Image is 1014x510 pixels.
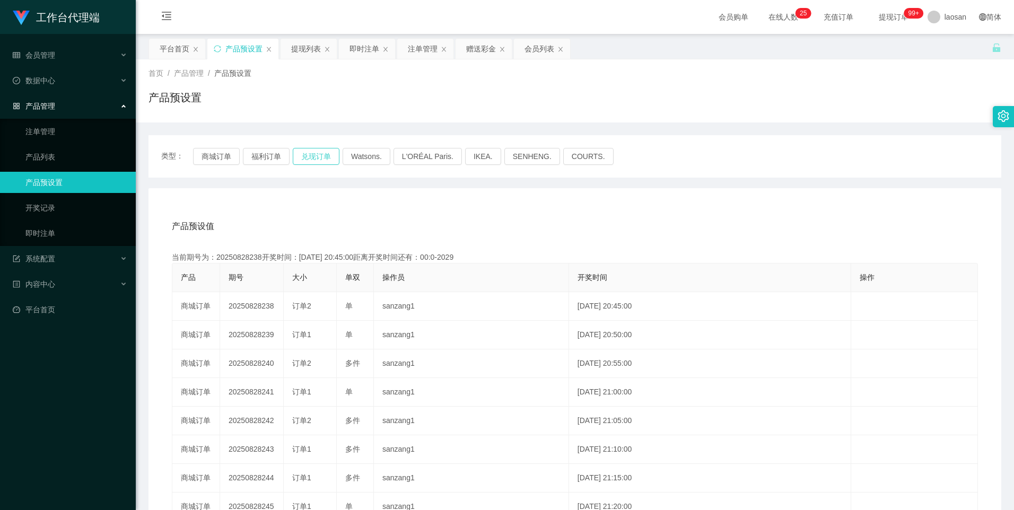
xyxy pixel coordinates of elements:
td: sanzang1 [374,321,569,349]
span: 期号 [229,273,243,282]
button: 兑现订单 [293,148,339,165]
button: SENHENG. [504,148,560,165]
span: 充值订单 [818,13,859,21]
span: 内容中心 [13,280,55,288]
td: sanzang1 [374,464,569,493]
span: 单 [345,302,353,310]
i: 图标: close [382,46,389,52]
button: Watsons. [343,148,390,165]
span: 数据中心 [13,76,55,85]
td: 20250828241 [220,378,284,407]
span: 订单1 [292,388,311,396]
td: 商城订单 [172,292,220,321]
div: 会员列表 [525,39,554,59]
i: 图标: close [499,46,505,52]
span: 多件 [345,359,360,367]
span: 订单2 [292,416,311,425]
span: 操作员 [382,273,405,282]
span: 首页 [148,69,163,77]
i: 图标: unlock [992,43,1001,52]
td: 20250828243 [220,435,284,464]
button: L'ORÉAL Paris. [394,148,462,165]
sup: 1000 [904,8,923,19]
span: 产品管理 [13,102,55,110]
span: / [168,69,170,77]
i: 图标: close [193,46,199,52]
span: 大小 [292,273,307,282]
i: 图标: check-circle-o [13,77,20,84]
td: [DATE] 21:00:00 [569,378,851,407]
td: 20250828238 [220,292,284,321]
h1: 产品预设置 [148,90,202,105]
td: 商城订单 [172,378,220,407]
span: 提现订单 [873,13,914,21]
span: / [208,69,210,77]
span: 订单1 [292,473,311,482]
a: 开奖记录 [25,197,127,218]
span: 单双 [345,273,360,282]
button: IKEA. [465,148,501,165]
span: 订单2 [292,359,311,367]
i: 图标: close [441,46,447,52]
div: 即时注单 [349,39,379,59]
img: logo.9652507e.png [13,11,30,25]
span: 订单1 [292,330,311,339]
a: 图标: dashboard平台首页 [13,299,127,320]
span: 产品预设置 [214,69,251,77]
i: 图标: menu-fold [148,1,185,34]
td: 商城订单 [172,349,220,378]
td: 20250828239 [220,321,284,349]
span: 操作 [860,273,875,282]
span: 多件 [345,416,360,425]
td: [DATE] 21:15:00 [569,464,851,493]
button: COURTS. [563,148,614,165]
p: 5 [803,8,807,19]
td: 20250828240 [220,349,284,378]
td: [DATE] 20:45:00 [569,292,851,321]
span: 单 [345,330,353,339]
span: 产品 [181,273,196,282]
div: 当前期号为：20250828238开奖时间：[DATE] 20:45:00距离开奖时间还有：00:0-2029 [172,252,978,263]
a: 产品预设置 [25,172,127,193]
i: 图标: form [13,255,20,262]
div: 注单管理 [408,39,438,59]
div: 平台首页 [160,39,189,59]
div: 提现列表 [291,39,321,59]
i: 图标: appstore-o [13,102,20,110]
span: 多件 [345,445,360,453]
td: [DATE] 21:10:00 [569,435,851,464]
p: 2 [800,8,803,19]
td: sanzang1 [374,407,569,435]
i: 图标: sync [214,45,221,52]
td: 商城订单 [172,464,220,493]
span: 单 [345,388,353,396]
td: sanzang1 [374,349,569,378]
td: [DATE] 20:50:00 [569,321,851,349]
div: 赠送彩金 [466,39,496,59]
div: 产品预设置 [225,39,263,59]
td: sanzang1 [374,378,569,407]
span: 开奖时间 [578,273,607,282]
i: 图标: close [557,46,564,52]
span: 会员管理 [13,51,55,59]
td: [DATE] 20:55:00 [569,349,851,378]
td: 商城订单 [172,407,220,435]
span: 在线人数 [763,13,803,21]
a: 注单管理 [25,121,127,142]
span: 订单1 [292,445,311,453]
td: 商城订单 [172,435,220,464]
a: 产品列表 [25,146,127,168]
span: 产品管理 [174,69,204,77]
i: 图标: close [266,46,272,52]
i: 图标: setting [998,110,1009,122]
span: 订单2 [292,302,311,310]
h1: 工作台代理端 [36,1,100,34]
a: 即时注单 [25,223,127,244]
td: 商城订单 [172,321,220,349]
i: 图标: table [13,51,20,59]
button: 商城订单 [193,148,240,165]
td: 20250828244 [220,464,284,493]
sup: 25 [796,8,811,19]
i: 图标: close [324,46,330,52]
i: 图标: profile [13,280,20,288]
